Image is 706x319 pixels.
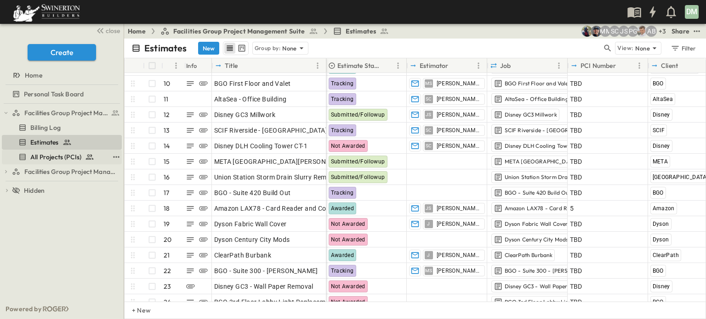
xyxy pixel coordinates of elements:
[2,87,122,101] div: Personal Task Boardtest
[255,44,281,53] p: Group by:
[106,26,120,35] span: close
[505,173,613,181] p: Union Station Storm Drain Slurry Removal
[331,96,354,102] span: Tracking
[653,127,665,134] span: SCIF
[627,26,638,37] div: Pat Gil (pgil@swinerton.com)
[214,204,386,213] span: Amazon LAX78 - Card Reader and Conduit Infrastructure
[437,142,481,150] span: [PERSON_NAME]
[450,61,461,71] button: Sort
[312,60,323,71] button: Menu
[500,61,511,70] p: Job
[24,186,45,195] span: Hidden
[331,283,365,290] span: Not Awarded
[505,220,568,228] p: Dyson Fabric Wall Cover
[331,80,354,87] span: Tracking
[171,60,182,71] button: Menu
[505,80,570,87] p: BGO First Floor and Valet
[11,2,82,22] img: 6c363589ada0b36f064d841b69d3a419a338230e66bb0a533688fa5cc3e9e735.png
[25,71,42,80] span: Home
[132,306,137,315] p: + New
[24,90,84,99] span: Personal Task Board
[653,96,673,102] span: AltaSea
[570,235,582,244] span: TBD
[128,27,394,36] nav: breadcrumbs
[505,189,571,196] p: BGO - Suite 420 Build Out
[214,126,328,135] span: SCIF Riverside - [GEOGRAPHIC_DATA]
[505,142,586,150] p: Disney DLH Cooling Tower CT-1
[570,282,582,291] span: TBD
[164,126,170,135] p: 13
[331,190,354,196] span: Tracking
[437,205,481,212] span: [PERSON_NAME] [PERSON_NAME]
[333,27,389,36] a: Estimates
[214,141,308,151] span: Disney DLH Cooling Tower CT-1
[331,205,354,212] span: Awarded
[161,58,184,73] div: #
[437,111,481,118] span: [PERSON_NAME] [PERSON_NAME]
[186,53,197,78] div: Info
[2,136,120,149] a: Estimates
[505,298,609,306] p: BGO 3rd Floor Lobby Light Replacement
[282,44,297,53] p: None
[570,95,582,104] span: TBD
[2,151,109,163] a: All Projects (PCIs)
[570,110,582,119] span: TBD
[437,80,481,87] span: [PERSON_NAME]
[331,299,365,305] span: Not Awarded
[437,267,481,274] span: [PERSON_NAME]
[2,69,120,82] a: Home
[570,141,582,151] span: TBD
[346,27,376,36] span: Estimates
[382,61,393,71] button: Sort
[12,106,120,119] a: Facilities Group Project Management Suite
[505,283,591,290] p: Disney GC3 - Wall Paper Removal
[160,27,318,36] a: Facilities Group Project Management Suite
[672,27,689,36] div: Share
[214,157,431,166] span: META [GEOGRAPHIC_DATA][PERSON_NAME] - Exterior Window Damage
[164,141,170,151] p: 14
[505,252,553,259] p: ClearPath Burbank
[30,138,59,147] span: Estimates
[214,95,287,104] span: AltaSea - Office Building
[426,114,432,115] span: JS
[505,127,604,134] p: SCIF Riverside - [GEOGRAPHIC_DATA]
[331,112,385,118] span: Submitted/Followup
[393,60,404,71] button: Menu
[12,165,120,178] a: Facilities Group Project Management Suite (Copy)
[570,188,582,197] span: TBD
[659,27,668,36] p: + 3
[214,282,313,291] span: Disney GC3 - Wall Paper Removal
[618,26,629,37] div: Juan Sanchez (juan.sanchez@swinerton.com)
[570,126,582,135] span: TBD
[425,83,433,84] span: MS
[173,27,305,36] span: Facilities Group Project Management Suite
[214,219,287,229] span: Dyson Fabric Wall Cover
[570,157,582,166] span: TBD
[437,127,481,134] span: [PERSON_NAME]
[670,43,696,53] div: Filter
[331,236,365,243] span: Not Awarded
[581,26,592,37] img: Joshua Whisenant (josh@tryroger.com)
[164,282,171,291] p: 23
[513,61,523,71] button: Sort
[236,43,247,54] button: kanban view
[214,110,276,119] span: Disney GC3 Millwork
[680,61,690,71] button: Sort
[331,127,354,134] span: Tracking
[617,43,633,53] p: View:
[2,121,120,134] a: Billing Log
[505,95,569,103] p: AltaSea - Office Building
[331,268,354,274] span: Tracking
[653,221,669,227] span: Dyson
[505,205,651,212] p: Amazon LAX78 - Card Reader and Conduit Infrastructure
[570,297,582,307] span: TBD
[420,61,449,70] p: Estimator
[164,251,170,260] p: 21
[164,95,168,104] p: 11
[653,190,664,196] span: BGO
[164,157,170,166] p: 15
[570,219,582,229] span: TBD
